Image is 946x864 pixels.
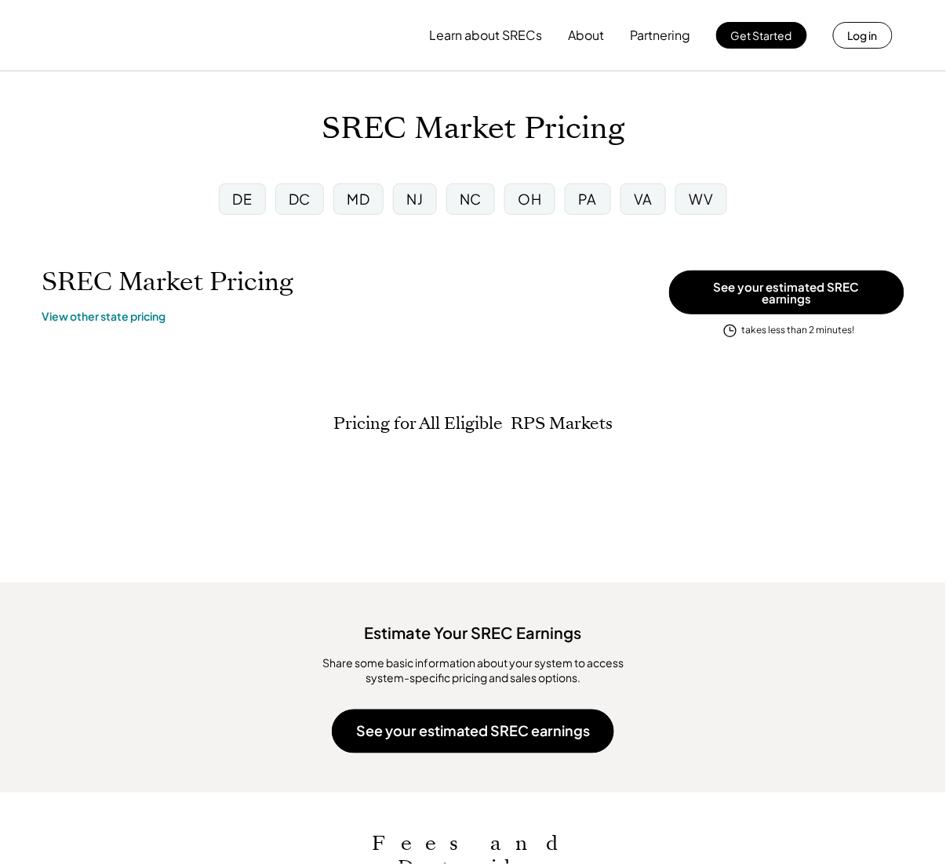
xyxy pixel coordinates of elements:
[289,189,311,209] div: DC
[460,189,482,209] div: NC
[347,189,370,209] div: MD
[406,189,423,209] div: NJ
[232,189,252,209] div: DE
[669,270,904,314] button: See your estimated SREC earnings
[578,189,597,209] div: PA
[689,189,714,209] div: WV
[429,20,542,51] button: Learn about SRECs
[568,20,604,51] button: About
[518,189,542,209] div: OH
[333,413,613,434] h2: Pricing for All Eligible RPS Markets
[42,309,166,325] a: View other state pricing
[16,614,930,644] div: Estimate Your SREC Earnings
[833,22,893,49] button: Log in
[716,22,807,49] button: Get Started
[630,20,690,51] button: Partnering
[300,655,646,686] div: ​Share some basic information about your system to access system-specific pricing and sales options.
[53,9,184,62] img: yH5BAEAAAAALAAAAAABAAEAAAIBRAA7
[742,324,855,337] div: takes less than 2 minutes!
[322,111,624,147] h1: SREC Market Pricing
[42,267,293,297] h1: SREC Market Pricing
[332,710,614,753] button: See your estimated SREC earnings
[634,189,653,209] div: VA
